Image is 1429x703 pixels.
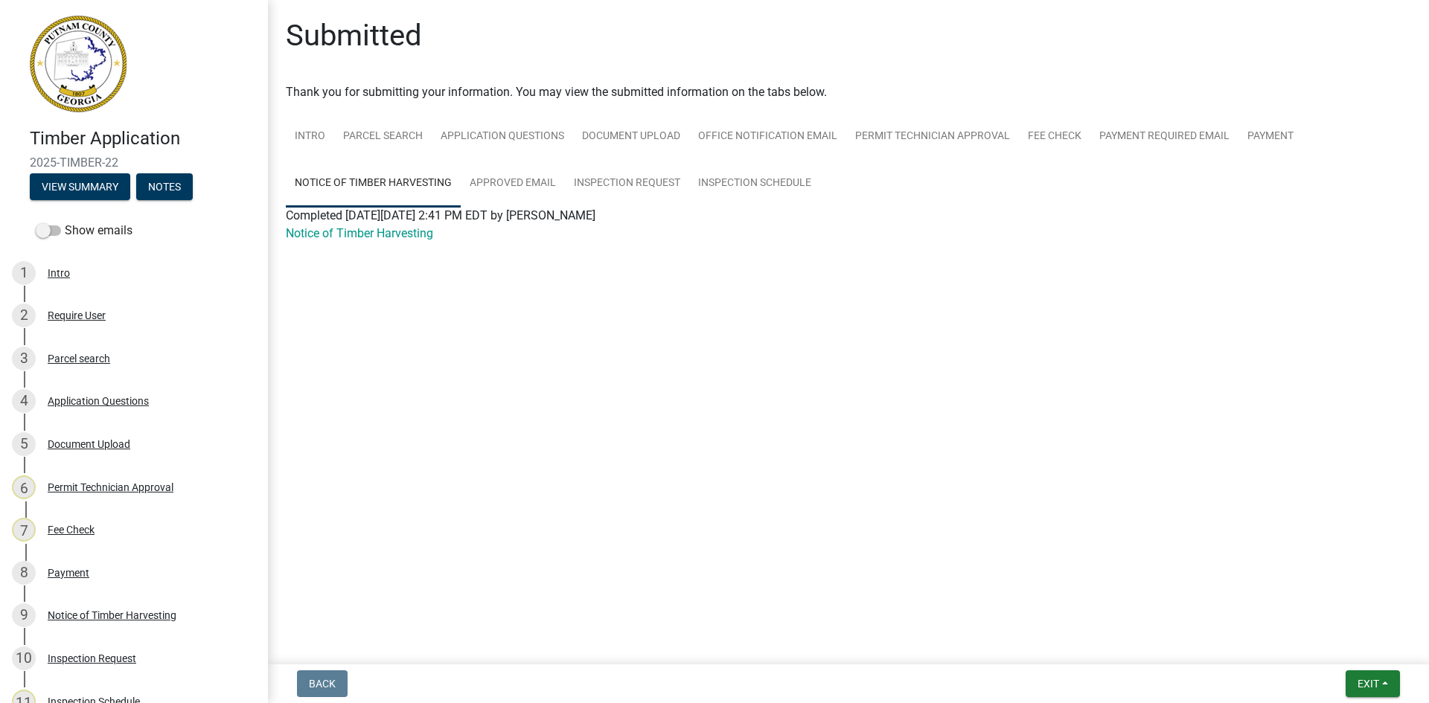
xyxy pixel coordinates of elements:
div: Intro [48,268,70,278]
div: 10 [12,646,36,670]
a: Payment Required Email [1090,113,1238,161]
wm-modal-confirm: Summary [30,182,130,193]
label: Show emails [36,222,132,240]
button: Back [297,670,348,697]
a: Notice of Timber Harvesting [286,160,461,208]
div: 7 [12,518,36,542]
div: Notice of Timber Harvesting [48,610,176,620]
a: Parcel search [334,113,432,161]
a: Document Upload [573,113,689,161]
div: 5 [12,432,36,456]
span: Back [309,678,336,690]
div: 6 [12,475,36,499]
span: 2025-TIMBER-22 [30,155,238,170]
a: Inspection Schedule [689,160,820,208]
div: 4 [12,389,36,413]
a: Approved Email [461,160,565,208]
wm-modal-confirm: Notes [136,182,193,193]
div: Parcel search [48,353,110,364]
a: Application Questions [432,113,573,161]
h1: Submitted [286,18,422,54]
a: Office Notification Email [689,113,846,161]
div: 9 [12,603,36,627]
div: 1 [12,261,36,285]
a: Notice of Timber Harvesting [286,226,433,240]
a: Fee Check [1019,113,1090,161]
a: Inspection Request [565,160,689,208]
a: Payment [1238,113,1302,161]
h4: Timber Application [30,128,256,150]
button: Exit [1346,670,1400,697]
span: Exit [1358,678,1379,690]
div: Require User [48,310,106,321]
div: Payment [48,568,89,578]
div: Inspection Request [48,653,136,664]
div: 8 [12,561,36,585]
a: Permit Technician Approval [846,113,1019,161]
div: Permit Technician Approval [48,482,173,492]
div: Fee Check [48,524,95,535]
img: Putnam County, Georgia [30,16,127,112]
div: Thank you for submitting your information. You may view the submitted information on the tabs below. [286,83,1411,101]
button: Notes [136,173,193,200]
div: 2 [12,304,36,327]
a: Intro [286,113,334,161]
span: Completed [DATE][DATE] 2:41 PM EDT by [PERSON_NAME] [286,208,595,222]
div: Document Upload [48,439,130,449]
div: Application Questions [48,396,149,406]
div: 3 [12,347,36,370]
button: View Summary [30,173,130,200]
